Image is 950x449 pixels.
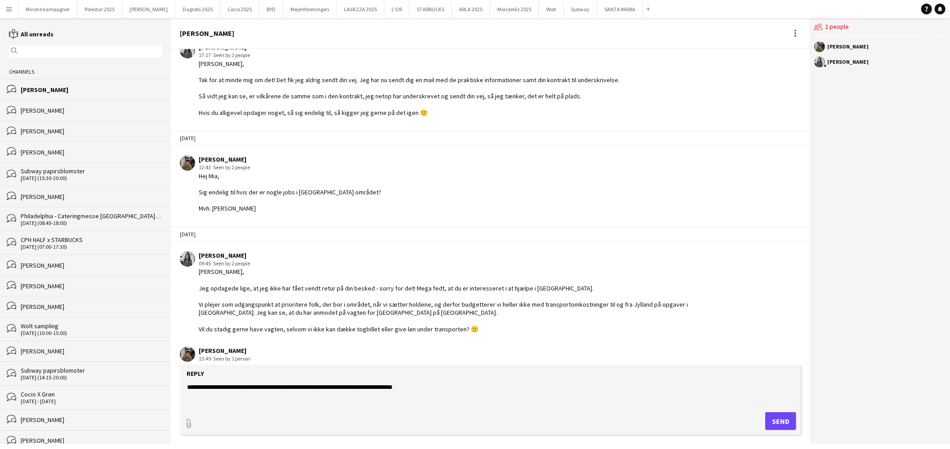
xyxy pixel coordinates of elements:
div: 09:45 [199,260,691,268]
div: CPH HALF x STARBUCKS [21,236,162,244]
span: · Seen by 2 people [211,52,250,58]
span: · Seen by 2 people [211,260,250,267]
div: [PERSON_NAME] [199,251,691,260]
button: Subway [564,0,597,18]
div: Hej Mia, Er flyttet til [GEOGRAPHIC_DATA] for 2 uger siden, så det er derfor jeg er interesseret ... [199,363,493,387]
div: Hej Mia, Sig endelig til hvis der er nogle jobs i [GEOGRAPHIC_DATA] området? Mvh. [PERSON_NAME] [199,172,381,213]
div: [PERSON_NAME] [21,261,162,269]
div: [PERSON_NAME] [199,155,381,163]
button: Mondeléz 2025 [490,0,539,18]
button: Cocio 2025 [220,0,259,18]
div: [DATE] (14:15-20:00) [21,374,162,381]
button: LAVAZZA 2025 [337,0,384,18]
button: Polestar 2025 [77,0,122,18]
div: [PERSON_NAME] [21,303,162,311]
div: [PERSON_NAME] [827,59,869,65]
div: [PERSON_NAME] [199,347,493,355]
div: [PERSON_NAME] [21,127,162,135]
div: [PERSON_NAME] [827,44,869,49]
span: · Seen by 1 person [211,355,250,362]
div: [PERSON_NAME] [21,148,162,156]
button: [PERSON_NAME] [122,0,175,18]
div: Philadelphia - Cateringmesse [GEOGRAPHIC_DATA], Grenade - Cateringmesse Nord [21,212,162,220]
button: Dagrofa 2025 [175,0,220,18]
div: Subway papirsblomster [21,366,162,374]
div: [PERSON_NAME] [21,282,162,290]
div: 17:17 [199,51,620,59]
div: [DATE] - [DATE] [21,398,162,405]
a: All unreads [9,30,54,38]
button: Send [765,412,796,430]
div: [DATE] [171,131,810,146]
label: Reply [187,370,204,378]
div: [PERSON_NAME] [21,436,162,445]
button: Mejeriforeningen [283,0,337,18]
div: [PERSON_NAME] [21,193,162,201]
div: [PERSON_NAME] [21,416,162,424]
button: STARBUCKS [410,0,452,18]
div: [DATE] [171,227,810,242]
button: L'OR [384,0,410,18]
div: Cocio X Grøn [21,390,162,398]
div: 13:49 [199,355,493,363]
div: [PERSON_NAME] [21,106,162,114]
div: [PERSON_NAME] [21,347,162,355]
div: 2 people [814,18,946,37]
div: 12:43 [199,163,381,172]
button: ARLA 2025 [452,0,490,18]
div: [PERSON_NAME] [21,86,162,94]
div: Wolt sampling [21,322,162,330]
div: [PERSON_NAME] [180,29,234,37]
button: Mindre kampagner [18,0,77,18]
div: Subway papirsblomster [21,167,162,175]
button: Wolt [539,0,564,18]
div: [DATE] (08:45-18:00) [21,220,162,226]
button: BYD [259,0,283,18]
span: · Seen by 2 people [211,164,250,171]
div: [DATE] (10:00-15:00) [21,330,162,336]
div: [PERSON_NAME], Tak for at minde mig om det! Det fik jeg aldrig sendt din vej. Jeg har nu sendt di... [199,60,620,117]
div: [PERSON_NAME], Jeg opdagede lige, at jeg ikke har fået vendt retur på din besked - sorry for det!... [199,268,691,333]
div: [DATE] (15:30-20:00) [21,175,162,181]
button: SANTA MARIA [597,0,643,18]
div: [DATE] (07:00-17:30) [21,244,162,250]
